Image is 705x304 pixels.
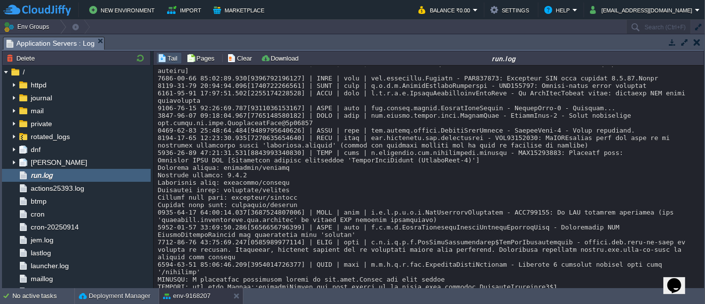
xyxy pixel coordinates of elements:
a: cron [29,210,46,219]
button: Balance ₹0.00 [418,4,473,16]
span: Application Servers : Log [6,37,95,50]
button: Marketplace [213,4,267,16]
button: Help [544,4,573,16]
a: actions25393.log [29,184,86,193]
button: Tail [158,54,180,63]
a: private [29,119,54,128]
a: journal [29,93,54,102]
a: launcher.log [29,261,70,270]
a: maillog-20250914 [29,287,89,296]
a: [PERSON_NAME] [29,158,89,167]
div: No active tasks [12,288,74,304]
button: Clear [227,54,255,63]
a: lastlog [29,248,53,257]
div: run.log [305,54,703,63]
button: [EMAIL_ADDRESS][DOMAIN_NAME] [590,4,695,16]
a: httpd [29,80,48,89]
button: Delete [6,54,38,63]
a: / [21,68,26,76]
a: dnf [29,145,42,154]
button: Import [167,4,204,16]
iframe: chat widget [663,264,695,294]
img: CloudJiffy [3,4,71,16]
a: mail [29,106,45,115]
a: run.log [29,171,54,180]
a: cron-20250914 [29,223,80,231]
a: jem.log [29,235,55,244]
a: maillog [29,274,55,283]
button: Download [261,54,301,63]
button: Pages [186,54,218,63]
a: rotated_logs [29,132,71,141]
button: Settings [490,4,532,16]
button: Deployment Manager [79,291,150,301]
button: Env Groups [3,20,53,34]
button: env-9168207 [163,291,211,301]
a: btmp [29,197,48,206]
button: New Environment [89,4,158,16]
